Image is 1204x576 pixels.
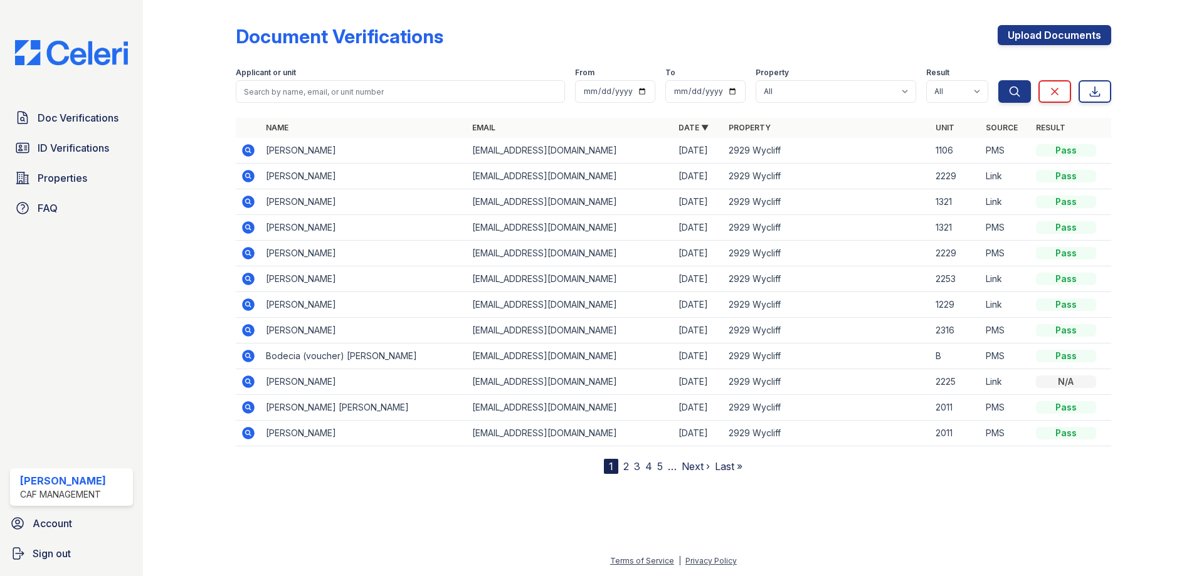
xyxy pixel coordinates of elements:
td: [EMAIL_ADDRESS][DOMAIN_NAME] [467,138,673,164]
a: Last » [715,460,742,473]
div: N/A [1036,375,1096,388]
div: | [679,556,681,565]
label: Applicant or unit [236,68,296,78]
div: Pass [1036,401,1096,414]
a: ID Verifications [10,135,133,160]
td: [PERSON_NAME] [261,369,467,395]
td: [PERSON_NAME] [261,189,467,215]
td: 2929 Wycliff [724,343,930,369]
span: Sign out [33,546,71,561]
td: PMS [981,318,1031,343]
td: PMS [981,343,1031,369]
td: [EMAIL_ADDRESS][DOMAIN_NAME] [467,318,673,343]
td: [EMAIL_ADDRESS][DOMAIN_NAME] [467,421,673,446]
td: [DATE] [673,343,724,369]
a: Next › [682,460,710,473]
div: Pass [1036,196,1096,208]
td: B [931,343,981,369]
td: [DATE] [673,241,724,266]
td: [PERSON_NAME] [261,215,467,241]
td: Link [981,266,1031,292]
a: Upload Documents [998,25,1111,45]
td: 2929 Wycliff [724,421,930,446]
td: PMS [981,395,1031,421]
td: [EMAIL_ADDRESS][DOMAIN_NAME] [467,395,673,421]
td: 2011 [931,421,981,446]
td: 2929 Wycliff [724,138,930,164]
td: [DATE] [673,292,724,318]
td: 2929 Wycliff [724,369,930,395]
td: 2011 [931,395,981,421]
label: Property [756,68,789,78]
td: [PERSON_NAME] [261,241,467,266]
td: 2225 [931,369,981,395]
span: Doc Verifications [38,110,119,125]
td: PMS [981,138,1031,164]
td: 2253 [931,266,981,292]
td: [EMAIL_ADDRESS][DOMAIN_NAME] [467,343,673,369]
td: 1321 [931,215,981,241]
td: [PERSON_NAME] [261,266,467,292]
span: Account [33,516,72,531]
div: Document Verifications [236,25,443,48]
td: [EMAIL_ADDRESS][DOMAIN_NAME] [467,266,673,292]
a: Source [986,123,1018,132]
td: [EMAIL_ADDRESS][DOMAIN_NAME] [467,369,673,395]
a: Name [266,123,288,132]
td: 2929 Wycliff [724,215,930,241]
div: CAF Management [20,488,106,501]
td: PMS [981,241,1031,266]
td: 2929 Wycliff [724,292,930,318]
td: [PERSON_NAME] [261,421,467,446]
a: Terms of Service [610,556,674,565]
div: Pass [1036,324,1096,337]
td: 2929 Wycliff [724,395,930,421]
img: CE_Logo_Blue-a8612792a0a2168367f1c8372b55b34899dd931a85d93a1a3d3e32e68fde9ad4.png [5,40,138,65]
td: [DATE] [673,395,724,421]
td: PMS [981,421,1031,446]
div: [PERSON_NAME] [20,473,106,488]
td: [DATE] [673,318,724,343]
a: FAQ [10,196,133,221]
span: Properties [38,170,87,186]
td: 2316 [931,318,981,343]
td: Link [981,189,1031,215]
td: 1106 [931,138,981,164]
td: [EMAIL_ADDRESS][DOMAIN_NAME] [467,292,673,318]
td: 2229 [931,241,981,266]
td: [DATE] [673,164,724,189]
td: [DATE] [673,215,724,241]
a: Properties [10,165,133,191]
td: [EMAIL_ADDRESS][DOMAIN_NAME] [467,189,673,215]
td: 2929 Wycliff [724,164,930,189]
td: [DATE] [673,266,724,292]
label: To [665,68,675,78]
td: [PERSON_NAME] [PERSON_NAME] [261,395,467,421]
td: Link [981,292,1031,318]
div: Pass [1036,247,1096,259]
div: Pass [1036,273,1096,285]
a: Result [1036,123,1065,132]
span: … [668,459,677,474]
td: 2229 [931,164,981,189]
a: Property [729,123,771,132]
a: Date ▼ [679,123,709,132]
td: 1229 [931,292,981,318]
span: ID Verifications [38,140,109,155]
td: 2929 Wycliff [724,189,930,215]
div: Pass [1036,221,1096,234]
td: [EMAIL_ADDRESS][DOMAIN_NAME] [467,164,673,189]
a: Email [472,123,495,132]
td: Link [981,164,1031,189]
label: From [575,68,594,78]
td: [DATE] [673,138,724,164]
td: [EMAIL_ADDRESS][DOMAIN_NAME] [467,215,673,241]
input: Search by name, email, or unit number [236,80,565,103]
td: [PERSON_NAME] [261,138,467,164]
td: [PERSON_NAME] [261,318,467,343]
td: PMS [981,215,1031,241]
a: 4 [645,460,652,473]
div: Pass [1036,170,1096,182]
td: 2929 Wycliff [724,318,930,343]
td: [DATE] [673,369,724,395]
